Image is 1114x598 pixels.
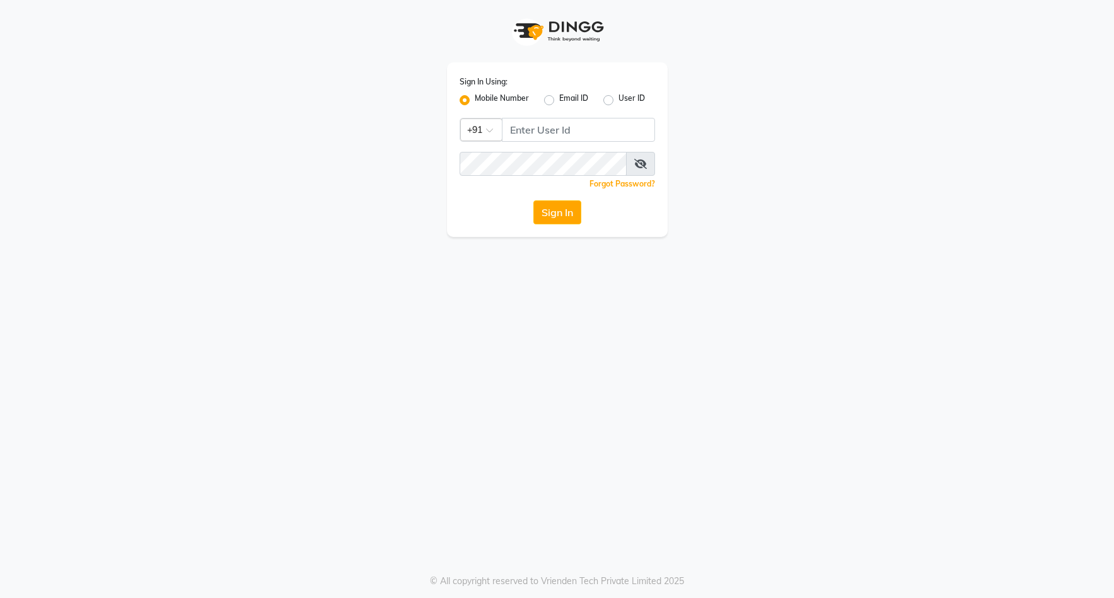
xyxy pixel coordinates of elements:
label: Mobile Number [475,93,529,108]
img: logo1.svg [507,13,608,50]
label: User ID [618,93,645,108]
button: Sign In [533,200,581,224]
input: Username [460,152,627,176]
label: Email ID [559,93,588,108]
a: Forgot Password? [589,179,655,188]
input: Username [502,118,655,142]
label: Sign In Using: [460,76,508,88]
